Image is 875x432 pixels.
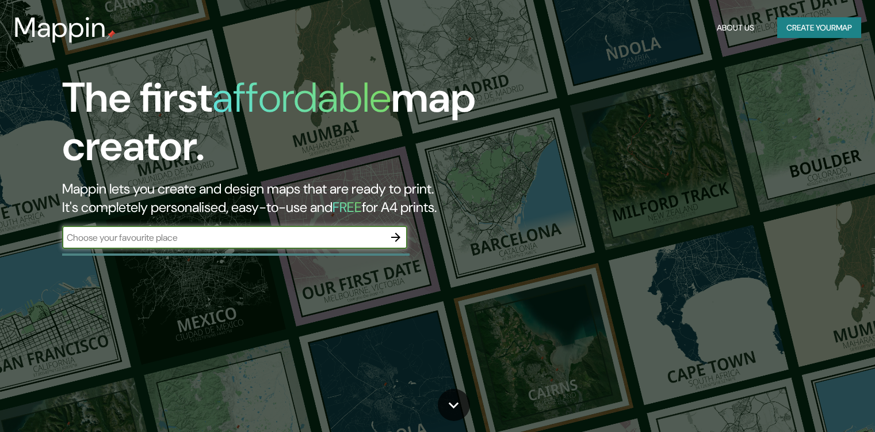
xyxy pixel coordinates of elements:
[212,71,391,124] h1: affordable
[777,17,861,39] button: Create yourmap
[62,231,384,244] input: Choose your favourite place
[14,12,106,44] h3: Mappin
[333,198,362,216] h5: FREE
[62,180,500,217] h2: Mappin lets you create and design maps that are ready to print. It's completely personalised, eas...
[712,17,759,39] button: About Us
[62,74,500,180] h1: The first map creator.
[106,30,116,39] img: mappin-pin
